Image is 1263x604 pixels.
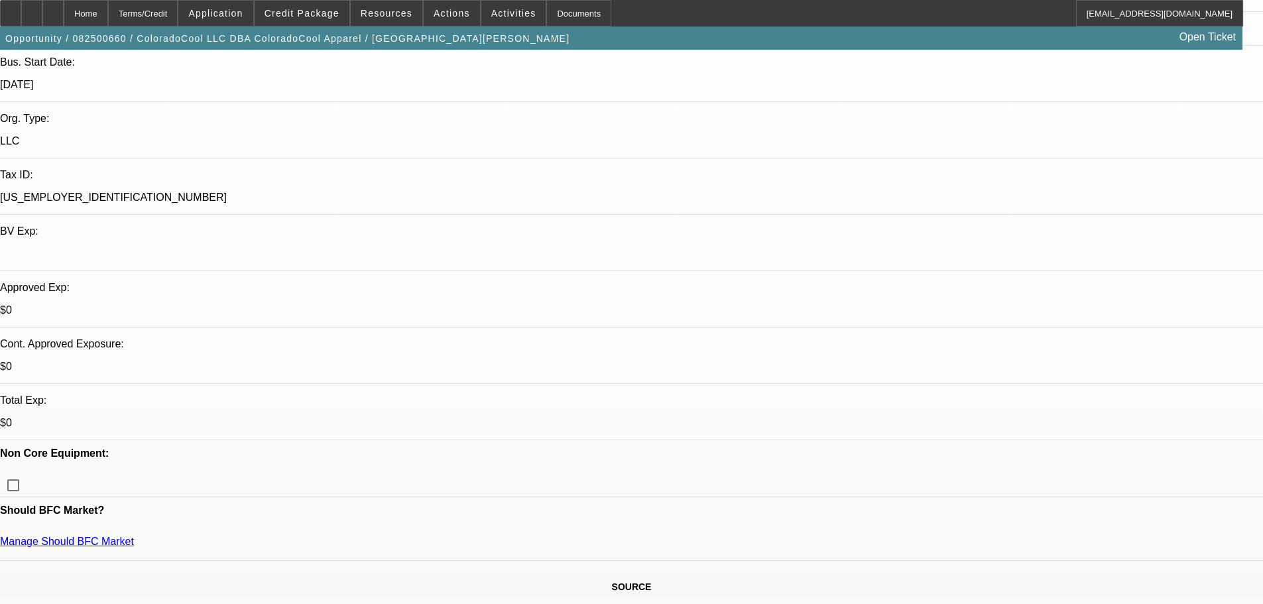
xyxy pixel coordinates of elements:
[265,8,339,19] span: Credit Package
[255,1,349,26] button: Credit Package
[178,1,253,26] button: Application
[361,8,412,19] span: Resources
[1174,26,1241,48] a: Open Ticket
[481,1,546,26] button: Activities
[424,1,480,26] button: Actions
[351,1,422,26] button: Resources
[612,581,652,592] span: SOURCE
[5,33,570,44] span: Opportunity / 082500660 / ColoradoCool LLC DBA ColoradoCool Apparel / [GEOGRAPHIC_DATA][PERSON_NAME]
[188,8,243,19] span: Application
[491,8,536,19] span: Activities
[434,8,470,19] span: Actions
